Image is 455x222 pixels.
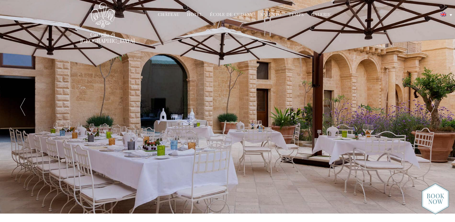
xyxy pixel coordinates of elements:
[210,11,253,18] a: École de cuisine
[441,13,446,16] img: English
[187,11,203,18] a: Hôtel
[289,11,304,18] a: Temps
[422,183,449,214] img: new-booknow.png
[260,11,281,18] a: Salento
[80,32,125,44] a: Castello di [GEOGRAPHIC_DATA]
[311,11,331,18] a: Galerie
[158,11,180,18] a: Château
[91,2,115,28] img: Castello di Ugento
